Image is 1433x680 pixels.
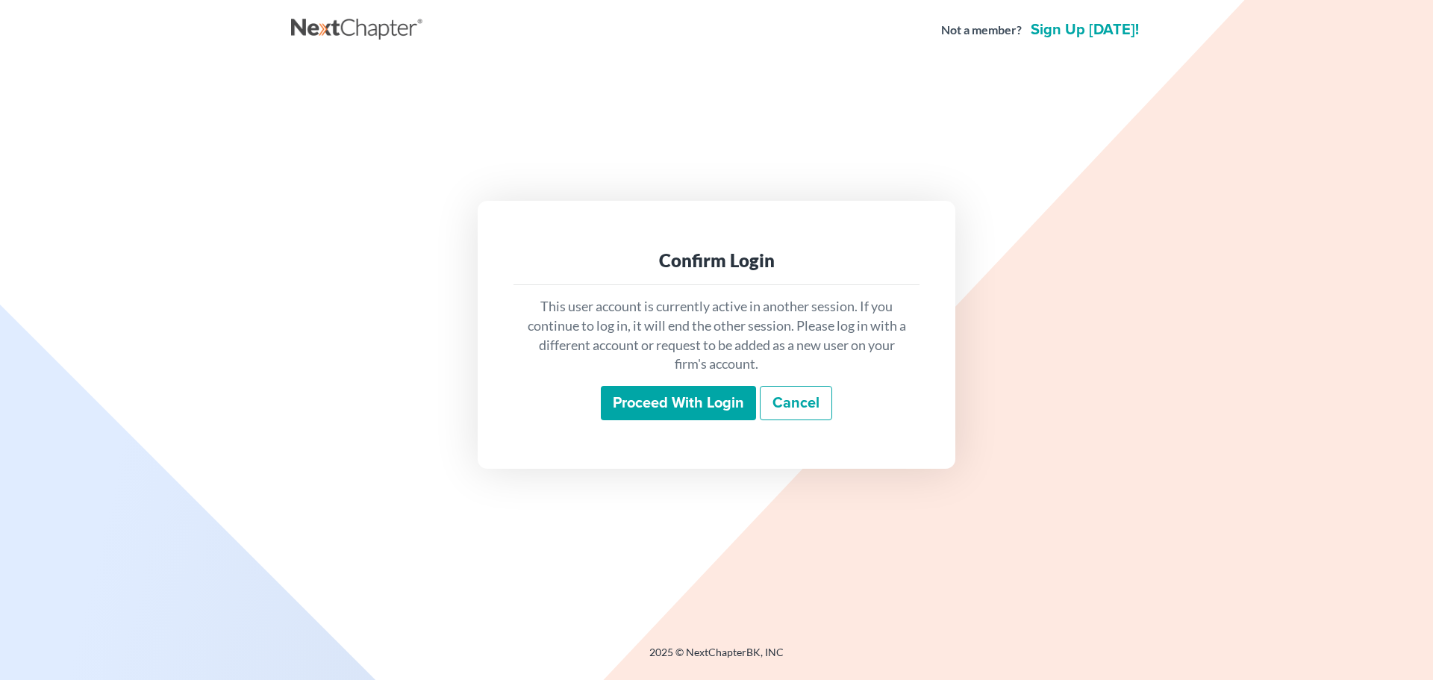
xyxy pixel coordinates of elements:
[291,645,1142,672] div: 2025 © NextChapterBK, INC
[525,297,908,374] p: This user account is currently active in another session. If you continue to log in, it will end ...
[760,386,832,420] a: Cancel
[1028,22,1142,37] a: Sign up [DATE]!
[941,22,1022,39] strong: Not a member?
[525,249,908,272] div: Confirm Login
[601,386,756,420] input: Proceed with login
